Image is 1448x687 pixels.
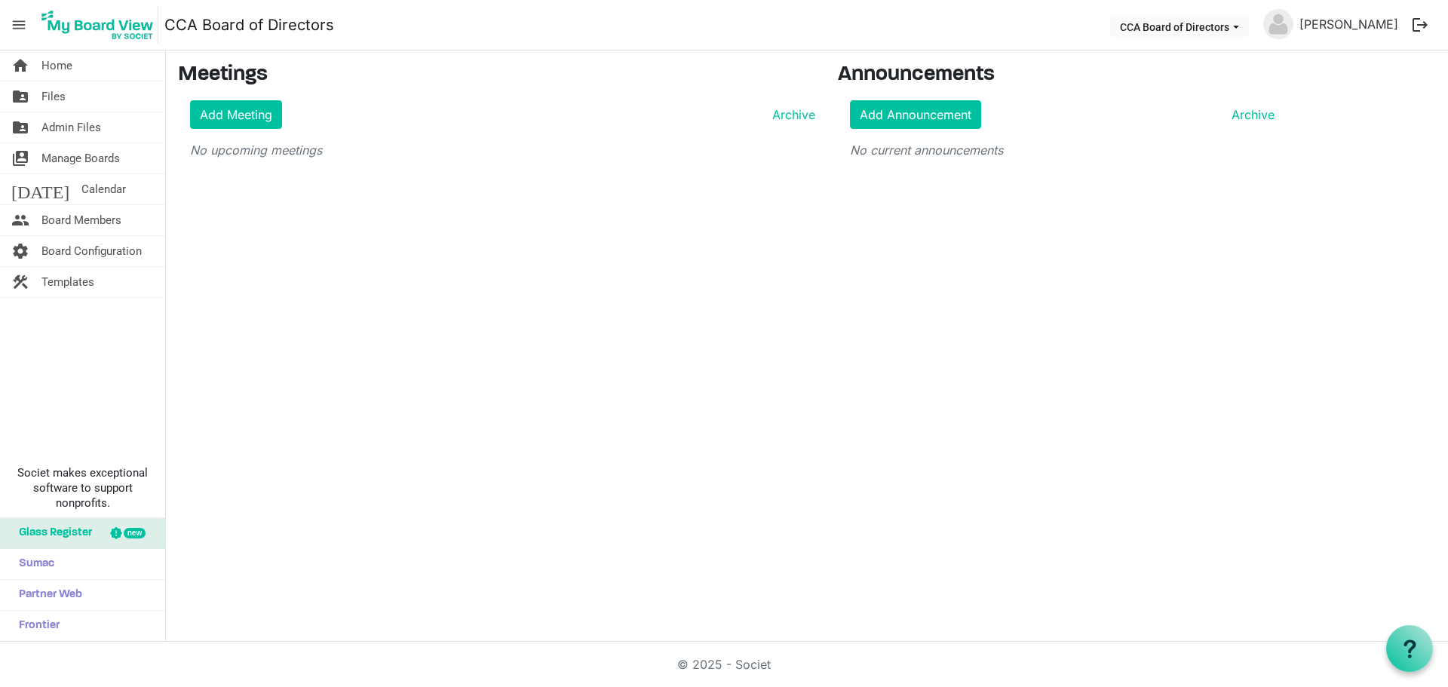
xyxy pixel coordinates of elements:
a: © 2025 - Societ [677,657,771,672]
span: people [11,205,29,235]
span: Partner Web [11,580,82,610]
img: My Board View Logo [37,6,158,44]
div: new [124,528,146,538]
a: My Board View Logo [37,6,164,44]
span: Templates [41,267,94,297]
a: Archive [766,106,815,124]
span: Board Members [41,205,121,235]
span: Files [41,81,66,112]
span: Societ makes exceptional software to support nonprofits. [7,465,158,511]
span: menu [5,11,33,39]
span: Admin Files [41,112,101,143]
span: Glass Register [11,518,92,548]
p: No current announcements [850,141,1275,159]
span: Manage Boards [41,143,120,173]
span: folder_shared [11,112,29,143]
span: Calendar [81,174,126,204]
a: Add Announcement [850,100,981,129]
span: construction [11,267,29,297]
p: No upcoming meetings [190,141,815,159]
span: folder_shared [11,81,29,112]
a: CCA Board of Directors [164,10,334,40]
a: Add Meeting [190,100,282,129]
a: [PERSON_NAME] [1293,9,1404,39]
span: Board Configuration [41,236,142,266]
button: logout [1404,9,1436,41]
img: no-profile-picture.svg [1263,9,1293,39]
h3: Meetings [178,63,815,88]
span: Frontier [11,611,60,641]
button: CCA Board of Directors dropdownbutton [1110,16,1249,37]
span: settings [11,236,29,266]
span: [DATE] [11,174,69,204]
a: Archive [1226,106,1275,124]
span: switch_account [11,143,29,173]
span: home [11,51,29,81]
span: Home [41,51,72,81]
h3: Announcements [838,63,1287,88]
span: Sumac [11,549,54,579]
